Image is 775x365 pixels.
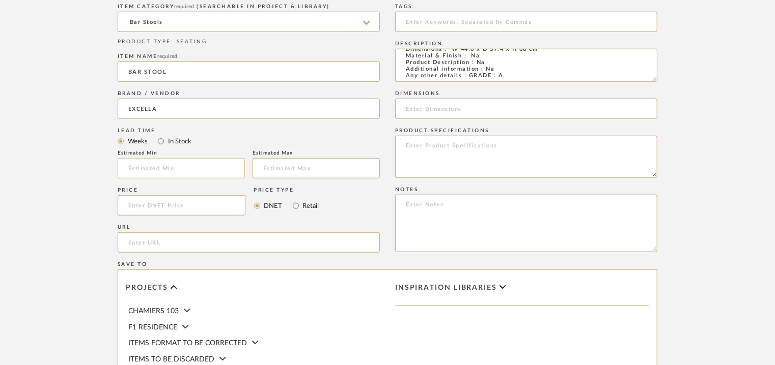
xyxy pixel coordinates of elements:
[118,90,380,97] div: Brand / Vendor
[302,200,319,211] label: Retail
[254,187,319,193] div: Price Type
[263,200,283,211] label: DNET
[128,340,247,347] span: ITEMS FORMAT TO BE CORRECTED
[254,195,319,216] mat-radio-group: Select price type
[126,284,168,292] span: Projects
[197,4,330,9] span: (Searchable in Project & Library)
[253,150,380,156] div: Estimated Max
[127,136,148,147] label: Weeks
[167,136,191,147] label: In Stock
[395,90,657,97] div: Dimensions
[118,38,380,46] div: PRODUCT TYPE
[118,4,380,10] div: ITEM CATEGORY
[395,12,657,32] input: Enter Keywords, Separated by Commas
[118,53,380,59] div: Item name
[118,12,380,32] input: Type a category to search and select
[395,128,657,134] div: Product Specifications
[395,187,657,193] div: Notes
[128,356,214,363] span: ITEMS TO BE DISCARDED
[118,62,380,82] input: Enter Name
[128,324,177,331] span: F1 RESIDENCE
[118,128,380,134] div: Lead Time
[171,39,207,44] span: : SEATING
[158,54,178,59] span: required
[118,195,245,216] input: Enter DNET Price
[118,187,245,193] div: Price
[118,232,380,253] input: Enter URL
[118,150,245,156] div: Estimated Min
[118,224,380,230] div: URL
[395,284,497,292] span: Inspiration libraries
[118,135,380,147] mat-radio-group: Select item type
[175,4,195,9] span: required
[395,4,657,10] div: Tags
[253,158,380,178] input: Estimated Max
[118,158,245,178] input: Estimated Min
[118,261,657,267] div: Save To
[395,99,657,119] input: Enter Dimensions
[128,308,179,315] span: CHAMIERS 103
[118,99,380,119] input: Unknown
[395,41,657,47] div: Description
